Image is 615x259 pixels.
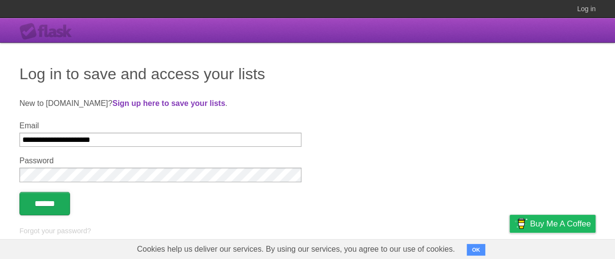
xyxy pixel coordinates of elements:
[19,227,91,235] a: Forgot your password?
[19,98,596,109] p: New to [DOMAIN_NAME]? .
[19,156,301,165] label: Password
[112,99,225,107] a: Sign up here to save your lists
[514,215,527,232] img: Buy me a coffee
[510,215,596,233] a: Buy me a coffee
[19,62,596,86] h1: Log in to save and access your lists
[127,240,465,259] span: Cookies help us deliver our services. By using our services, you agree to our use of cookies.
[467,244,486,256] button: OK
[19,23,78,40] div: Flask
[19,121,301,130] label: Email
[530,215,591,232] span: Buy me a coffee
